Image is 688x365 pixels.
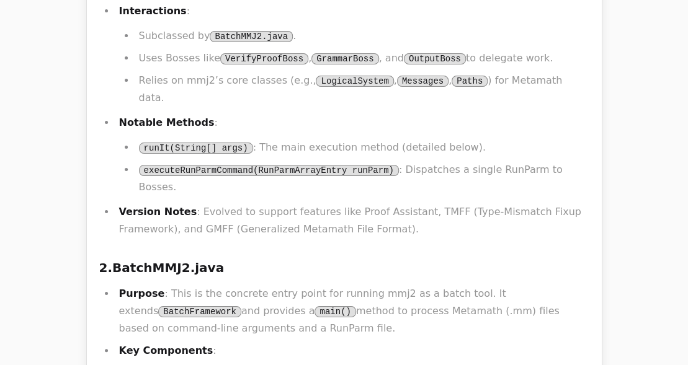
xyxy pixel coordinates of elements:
code: Messages [397,76,449,87]
strong: Interactions [119,5,187,17]
code: runIt(String[] args) [139,143,253,154]
strong: Version Notes [119,206,197,218]
strong: Notable Methods [119,117,215,128]
code: GrammarBoss [311,53,378,64]
li: Relies on mmj2’s core classes (e.g., , , ) for Metamath data. [135,72,589,107]
strong: Purpose [119,288,165,299]
li: Uses Bosses like , , and to delegate work. [135,50,589,67]
code: OutputBoss [404,53,466,64]
li: : The main execution method (detailed below). [135,139,589,156]
code: executeRunParmCommand(RunParmArrayEntry runParm) [139,165,399,176]
li: : Evolved to support features like Proof Assistant, TMFF (Type-Mismatch Fixup Framework), and GMF... [115,203,589,238]
code: BatchFramework [158,306,241,317]
code: LogicalSystem [316,76,393,87]
code: main() [315,306,355,317]
li: : This is the concrete entry point for running mmj2 as a batch tool. It extends and provides a me... [115,285,589,337]
code: BatchMMJ2.java [210,31,293,42]
li: : [115,114,589,196]
li: : Dispatches a single RunParm to Bosses. [135,161,589,196]
li: Subclassed by . [135,27,589,45]
code: Paths [452,76,488,87]
h3: 2. [99,258,589,278]
strong: BatchMMJ2.java [112,260,224,275]
code: VerifyProofBoss [220,53,308,64]
li: : [115,2,589,107]
strong: Key Components [119,345,213,356]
